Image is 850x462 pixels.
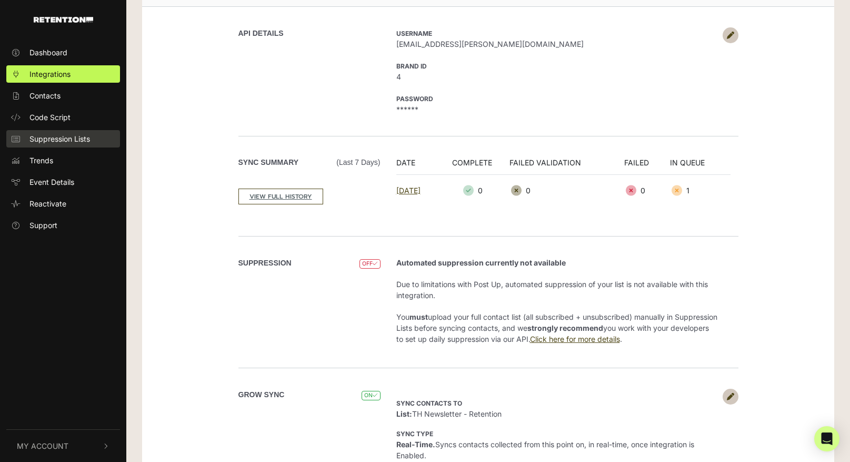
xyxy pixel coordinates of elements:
span: (Last 7 days) [336,157,380,168]
th: DATE [396,157,441,175]
div: Open Intercom Messenger [814,426,839,451]
strong: List: [396,409,412,418]
a: Trends [6,152,120,169]
label: SUPPRESSION [238,258,292,269]
span: Support [29,220,57,231]
span: Code Script [29,112,71,123]
span: Dashboard [29,47,67,58]
label: Sync Summary [238,157,381,168]
a: Event Details [6,173,120,191]
strong: Username [396,30,432,37]
a: Click here for more details [530,335,620,343]
td: 1 [670,174,731,207]
span: My Account [17,440,68,451]
span: Suppression Lists [29,133,90,144]
a: Integrations [6,65,120,83]
a: Code Script [6,109,120,126]
a: Suppression Lists [6,130,120,148]
a: Contacts [6,87,120,104]
strong: Real-Time. [396,440,435,449]
th: IN QUEUE [670,157,731,175]
span: Integrations [29,68,71,80]
span: Contacts [29,90,61,101]
a: Dashboard [6,44,120,61]
strong: Password [396,95,433,103]
td: 0 [624,174,670,207]
span: [EMAIL_ADDRESS][PERSON_NAME][DOMAIN_NAME] [396,38,717,50]
th: COMPLETE [441,157,509,175]
span: Reactivate [29,198,66,209]
span: 4 [396,71,717,82]
span: OFF [359,259,380,269]
span: Event Details [29,176,74,188]
strong: must [409,312,428,321]
th: FAILED [624,157,670,175]
label: API DETAILS [238,28,284,39]
strong: strongly recommend [527,323,603,332]
a: Reactivate [6,195,120,212]
strong: Automated suppression currently not available [396,258,566,267]
td: 0 [441,174,509,207]
a: Support [6,217,120,234]
p: You upload your full contact list (all subscribed + unsubscribed) manually in Suppression Lists b... [396,311,717,345]
strong: Sync type [396,430,433,438]
td: 0 [509,174,624,207]
a: VIEW FULL HISTORY [238,189,323,204]
img: Retention.com [34,17,93,23]
label: Grow Sync [238,389,285,400]
button: My Account [6,430,120,462]
th: FAILED VALIDATION [509,157,624,175]
span: ON [362,391,380,401]
span: TH Newsletter - Retention [396,398,502,418]
span: Trends [29,155,53,166]
strong: Brand ID [396,62,427,70]
p: Due to limitations with Post Up, automated suppression of your list is not available with this in... [396,279,717,301]
strong: Sync contacts to [396,399,462,407]
span: Syncs contacts collected from this point on, in real-time, once integration is Enabled. [396,429,694,460]
a: [DATE] [396,186,421,195]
